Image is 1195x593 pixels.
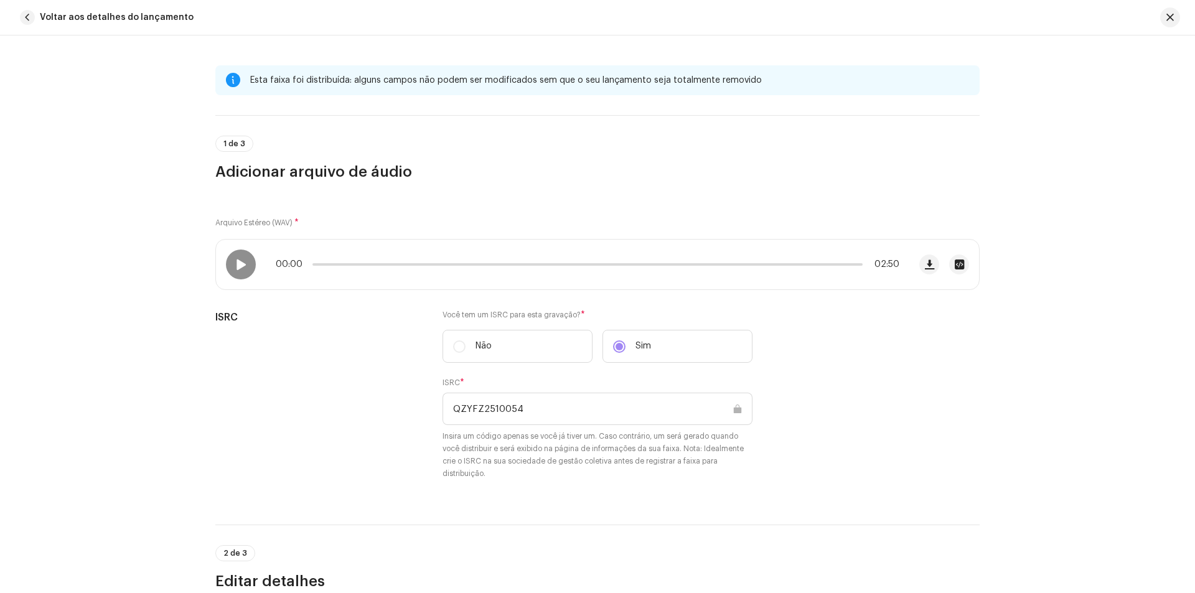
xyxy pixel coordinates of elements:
[443,430,752,480] small: Insira um código apenas se você já tiver um. Caso contrário, um será gerado quando você distribui...
[223,549,247,557] span: 2 de 3
[215,219,293,226] small: Arquivo Estéreo (WAV)
[443,393,752,425] input: ABXYZ#######
[868,259,899,269] span: 02:50
[215,310,423,325] h5: ISRC
[215,162,980,182] h3: Adicionar arquivo de áudio
[276,259,307,269] span: 00:00
[443,378,464,388] label: ISRC
[635,340,651,353] p: Sim
[250,73,970,88] div: Esta faixa foi distribuída: alguns campos não podem ser modificados sem que o seu lançamento seja...
[443,310,752,320] label: Você tem um ISRC para esta gravação?
[223,140,245,147] span: 1 de 3
[476,340,492,353] p: Não
[215,571,980,591] h3: Editar detalhes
